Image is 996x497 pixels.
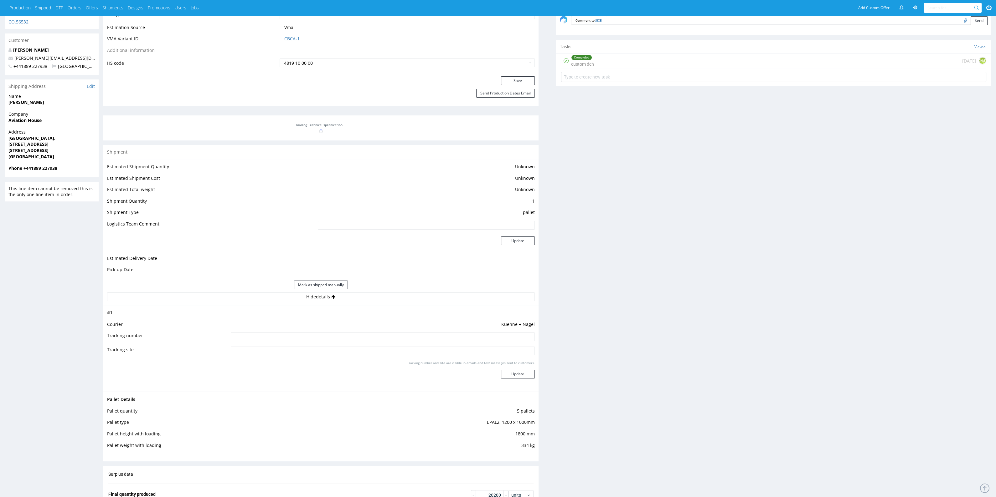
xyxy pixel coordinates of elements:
[107,430,333,442] td: Pallet height with loading
[107,175,316,186] td: Estimated Shipment Cost
[5,182,99,201] div: This line item cannot be removed this is the only one line item in order.
[128,5,143,11] a: Designs
[316,209,535,220] td: pallet
[294,281,348,289] button: Mark as shipped manually
[107,35,278,47] td: VMA Variant ID
[191,5,199,11] a: Jobs
[107,220,316,234] td: Logistics Team Comment
[333,407,534,419] td: 5 pallets
[5,33,99,47] div: Customer
[107,266,316,277] td: Pick-up Date
[501,76,535,85] button: Save
[8,99,44,105] strong: [PERSON_NAME]
[107,197,316,209] td: Shipment Quantity
[107,255,316,266] td: Estimated Delivery Date
[107,10,278,24] td: Design ID
[595,18,602,23] a: SIXE
[284,36,300,42] a: CBCA-1
[571,53,594,68] div: custom dch
[333,430,534,442] td: 1800 mm
[86,5,98,11] a: Offers
[962,57,986,64] div: [DATE]
[8,165,57,171] strong: Phone +441889 227938
[571,16,606,25] p: Comment to
[35,5,51,11] a: Shipped
[855,3,893,13] a: Add Custom Offer
[107,442,333,453] td: Pallet weight with loading
[8,19,28,25] a: CO.56532
[8,63,47,69] span: +441889 227938
[107,209,316,220] td: Shipment Type
[108,492,156,497] span: Final quantity produced
[148,5,170,11] a: Promotions
[9,5,31,11] a: Production
[316,186,535,197] td: Unknown
[13,47,49,53] a: [PERSON_NAME]
[8,129,95,135] span: Address
[108,472,133,477] span: Surplus data
[68,5,81,11] a: Orders
[8,111,95,117] span: Company
[107,310,112,316] span: # 1
[284,24,293,31] span: translation missing: en.zpkj.line_item.vma
[107,407,333,419] td: Pallet quantity
[927,3,975,13] input: Search for...
[974,44,988,49] a: View all
[103,145,539,159] div: Shipment
[8,147,49,153] strong: [STREET_ADDRESS]
[316,197,535,209] td: 1
[102,5,123,11] a: Shipments
[175,5,186,11] a: Users
[107,186,316,197] td: Estimated Total weight
[501,236,535,245] button: Update
[561,72,986,82] input: Type to create new task
[316,266,535,277] td: -
[5,79,99,93] div: Shipping Address
[571,55,592,60] div: Completed
[501,370,535,378] button: Update
[560,16,567,23] img: share_image_120x120.png
[107,346,229,360] td: Tracking site
[14,55,123,61] a: [PERSON_NAME][EMAIL_ADDRESS][DOMAIN_NAME]
[8,93,95,99] span: Name
[333,418,534,430] td: EPAL2, 1200 x 1000mm
[107,396,135,402] span: Pallet Details
[229,321,534,332] td: Kuehne + Nagel
[971,16,988,25] button: Send
[107,418,333,430] td: Pallet type
[107,292,535,301] button: Hidedetails
[107,332,229,346] td: Tracking number
[316,175,535,186] td: Unknown
[8,117,42,123] strong: Aviation House
[87,83,95,89] a: Edit
[107,163,316,175] td: Estimated Shipment Quantity
[55,5,63,11] a: DTP
[107,321,229,332] td: Courier
[316,255,535,266] td: -
[316,163,535,175] td: Unknown
[476,89,535,98] button: Send Production Dates Email
[407,361,535,365] p: Tracking number and site are visible in emails and text messages sent to customers.
[107,58,278,68] td: HS code
[107,24,278,35] td: Estimation Source
[333,442,534,453] td: 334 kg
[979,58,986,64] figcaption: KM
[8,141,49,147] strong: [STREET_ADDRESS]
[560,43,571,50] span: Tasks
[52,63,102,69] span: [GEOGRAPHIC_DATA]
[107,47,278,58] td: Additional information
[8,154,54,160] strong: [GEOGRAPHIC_DATA]
[8,135,55,141] strong: [GEOGRAPHIC_DATA],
